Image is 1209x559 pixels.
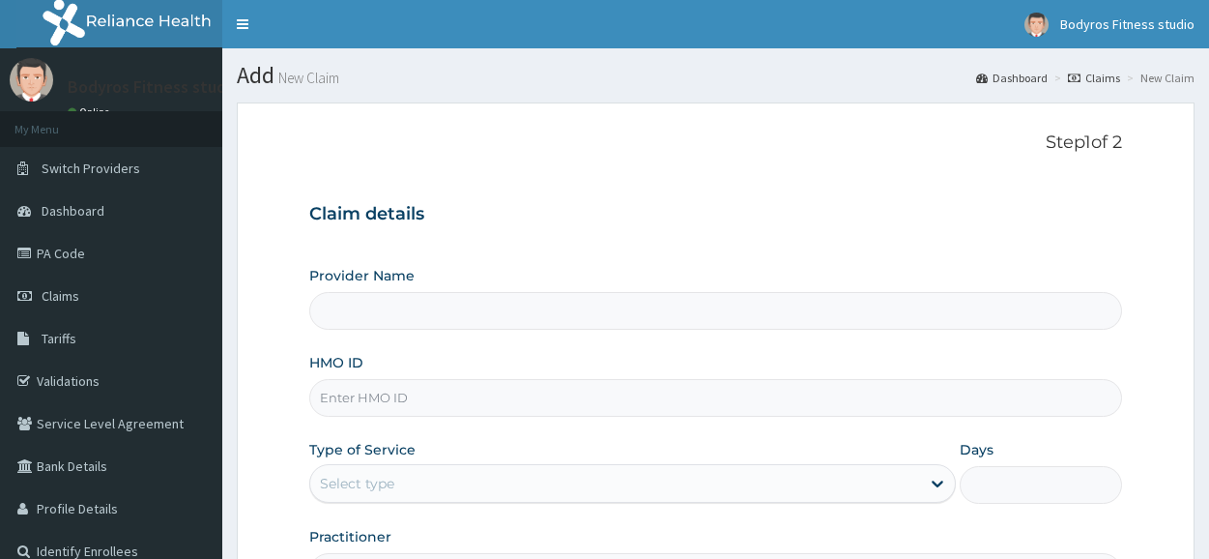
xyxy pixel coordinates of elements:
[1068,70,1120,86] a: Claims
[42,160,140,177] span: Switch Providers
[309,132,1122,154] p: Step 1 of 2
[976,70,1048,86] a: Dashboard
[68,78,240,96] p: Bodyros Fitness studio
[309,527,391,546] label: Practitioner
[309,204,1122,225] h3: Claim details
[68,105,114,119] a: Online
[309,440,416,459] label: Type of Service
[10,58,53,102] img: User Image
[320,474,394,493] div: Select type
[1060,15,1195,33] span: Bodyros Fitness studio
[309,353,363,372] label: HMO ID
[960,440,993,459] label: Days
[274,71,339,85] small: New Claim
[42,287,79,305] span: Claims
[42,202,104,220] span: Dashboard
[237,63,1195,88] h1: Add
[309,379,1122,417] input: Enter HMO ID
[1024,13,1049,37] img: User Image
[309,266,415,285] label: Provider Name
[42,330,76,347] span: Tariffs
[1122,70,1195,86] li: New Claim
